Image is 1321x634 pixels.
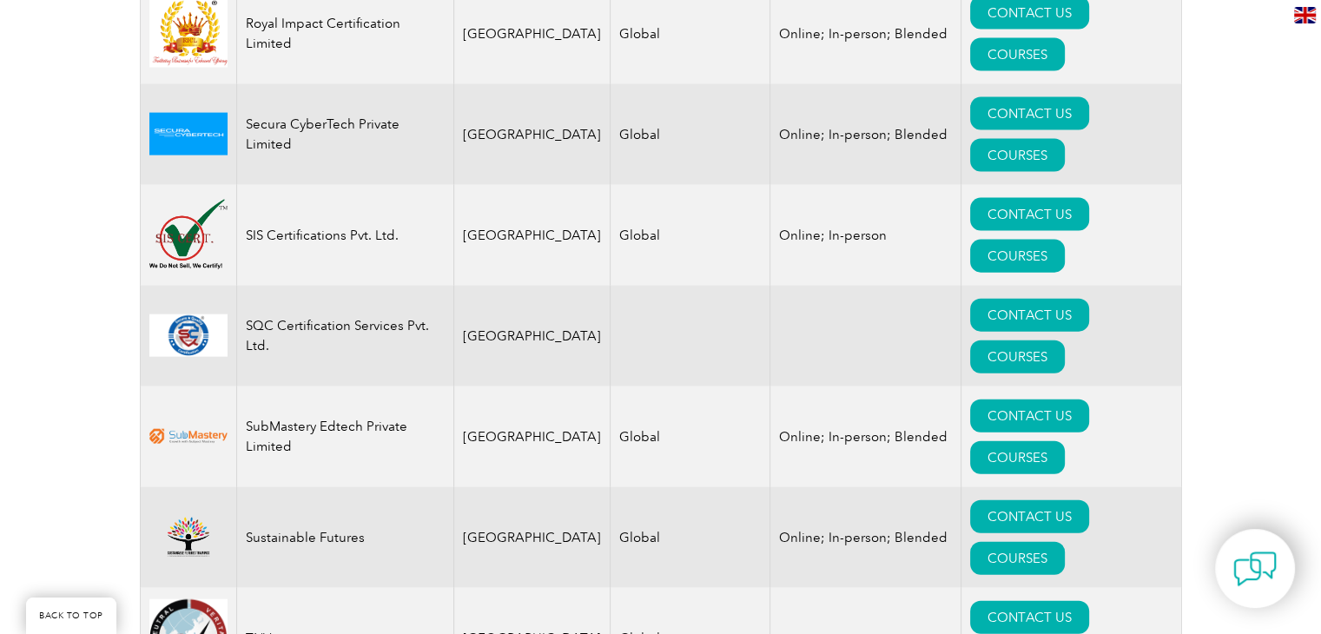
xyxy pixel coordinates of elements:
[236,487,453,588] td: Sustainable Futures
[769,386,961,487] td: Online; In-person; Blended
[970,441,1065,474] a: COURSES
[236,286,453,386] td: SQC Certification Services Pvt. Ltd.
[453,185,610,286] td: [GEOGRAPHIC_DATA]
[610,487,769,588] td: Global
[769,84,961,185] td: Online; In-person; Blended
[970,198,1089,231] a: CONTACT US
[970,340,1065,373] a: COURSES
[610,84,769,185] td: Global
[453,84,610,185] td: [GEOGRAPHIC_DATA]
[769,185,961,286] td: Online; In-person
[610,386,769,487] td: Global
[26,598,116,634] a: BACK TO TOP
[453,286,610,386] td: [GEOGRAPHIC_DATA]
[1233,547,1277,591] img: contact-chat.png
[970,139,1065,172] a: COURSES
[149,516,228,558] img: 92933d1f-5330-ee11-bdf4-000d3ae1a86f-logo.png
[236,185,453,286] td: SIS Certifications Pvt. Ltd.
[970,400,1089,433] a: CONTACT US
[610,185,769,286] td: Global
[149,314,228,357] img: 90112ba2-3713-ef11-9f89-6045bde60eb0-logo.png
[970,601,1089,634] a: CONTACT US
[769,487,961,588] td: Online; In-person; Blended
[970,38,1065,71] a: COURSES
[149,200,228,270] img: 3e02472a-4508-ef11-9f89-00224895d7a3-logo.png
[236,386,453,487] td: SubMastery Edtech Private Limited
[453,386,610,487] td: [GEOGRAPHIC_DATA]
[970,97,1089,130] a: CONTACT US
[149,113,228,155] img: 89eda43c-26dd-ef11-a730-002248955c5a-logo.png
[149,429,228,444] img: b058626c-7201-ef11-9f89-002248937991-logo.png
[970,240,1065,273] a: COURSES
[236,84,453,185] td: Secura CyberTech Private Limited
[970,299,1089,332] a: CONTACT US
[970,500,1089,533] a: CONTACT US
[453,487,610,588] td: [GEOGRAPHIC_DATA]
[1294,7,1316,23] img: en
[970,542,1065,575] a: COURSES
